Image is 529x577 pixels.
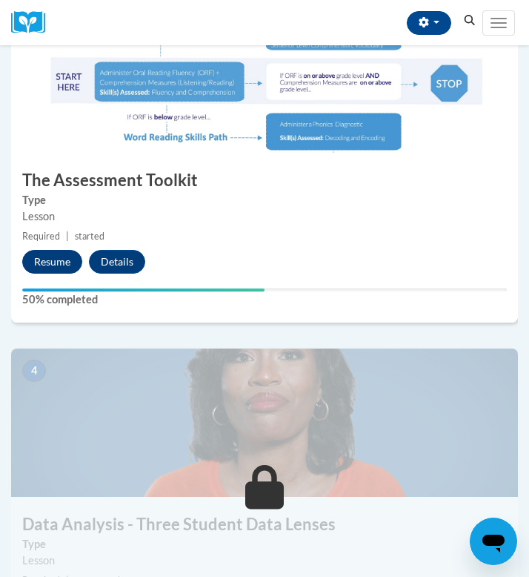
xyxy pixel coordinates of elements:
label: Type [22,536,507,553]
iframe: Button to launch messaging window [470,518,517,565]
h3: Data Analysis - Three Student Data Lenses [11,513,518,536]
label: Type [22,192,507,208]
span: Required [22,231,60,242]
img: Logo brand [11,11,56,34]
button: Search [459,12,481,30]
button: Details [89,250,145,274]
label: 50% completed [22,291,507,308]
img: Course Image [11,4,518,153]
span: started [75,231,104,242]
div: Your progress [22,288,264,291]
span: 4 [22,360,46,382]
span: | [66,231,69,242]
h3: The Assessment Toolkit [11,169,518,192]
button: Account Settings [407,11,451,35]
button: Resume [22,250,82,274]
div: Lesson [22,208,507,225]
div: Lesson [22,553,507,569]
img: Course Image [11,349,518,497]
a: Cox Campus [11,11,56,34]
